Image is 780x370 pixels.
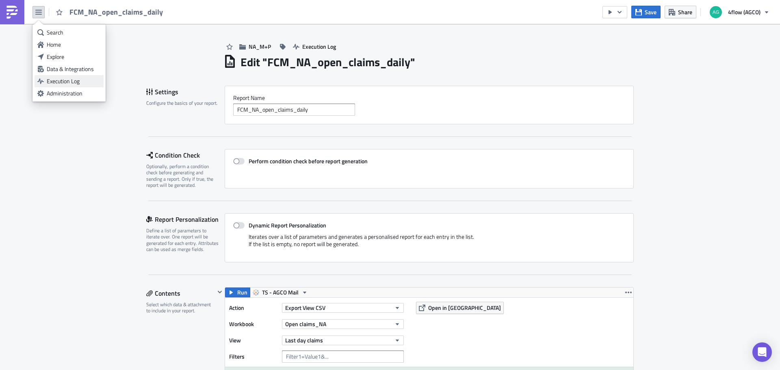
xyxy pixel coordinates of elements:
button: Run [225,288,250,297]
div: Administration [47,89,101,97]
button: Export View CSV [282,303,404,313]
span: Open in [GEOGRAPHIC_DATA] [428,303,501,312]
div: Search [47,28,101,37]
button: Execution Log [289,40,340,53]
button: NA_M+P [235,40,275,53]
div: Open Intercom Messenger [752,342,772,362]
h1: Edit " FCM_NA_open_claims_daily " [240,55,415,69]
div: Execution Log [47,77,101,85]
span: Open claims_NA [285,320,326,328]
span: NA_M+P [249,42,271,51]
div: Explore [47,53,101,61]
div: Data & Integrations [47,65,101,73]
strong: Dynamic Report Personalization [249,221,326,229]
div: Configure the basics of your report. [146,100,219,106]
body: Rich Text Area. Press ALT-0 for help. [3,3,388,36]
button: TS - AGCO Mail [250,288,311,297]
label: View [229,334,278,346]
span: Last day claims [285,336,323,344]
div: Contents [146,287,215,299]
img: Avatar [709,5,723,19]
button: Share [665,6,696,18]
button: Last day claims [282,335,404,345]
div: Define a list of parameters to iterate over. One report will be generated for each entry. Attribu... [146,227,219,253]
div: Optionally, perform a condition check before generating and sending a report. Only if true, the r... [146,163,219,188]
span: FCM_NA_open_claims_daily [69,7,164,17]
label: Filters [229,351,278,363]
span: Share [678,8,692,16]
div: Iterates over a list of parameters and generates a personalised report for each entry in the list... [233,233,625,254]
label: Report Nam﻿e [233,94,625,102]
img: PushMetrics [6,6,19,19]
span: Save [645,8,656,16]
div: Select which data & attachment to include in your report. [146,301,215,314]
div: Report Personalization [146,213,225,225]
div: Settings [146,86,225,98]
button: Save [631,6,661,18]
span: TS - AGCO Mail [262,288,299,297]
p: Dear Team, Please check attached the last day open claims report. Thank you. [3,3,388,36]
button: 4flow (AGCO) [705,3,774,21]
input: Filter1=Value1&... [282,351,404,363]
button: Hide content [215,287,225,297]
label: Action [229,302,278,314]
span: Execution Log [302,42,336,51]
span: Run [237,288,247,297]
div: Condition Check [146,149,225,161]
button: Open in [GEOGRAPHIC_DATA] [416,302,504,314]
span: 4flow (AGCO) [728,8,760,16]
label: Workbook [229,318,278,330]
span: Export View CSV [285,303,325,312]
strong: Perform condition check before report generation [249,157,368,165]
button: Open claims_NA [282,319,404,329]
div: Home [47,41,101,49]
